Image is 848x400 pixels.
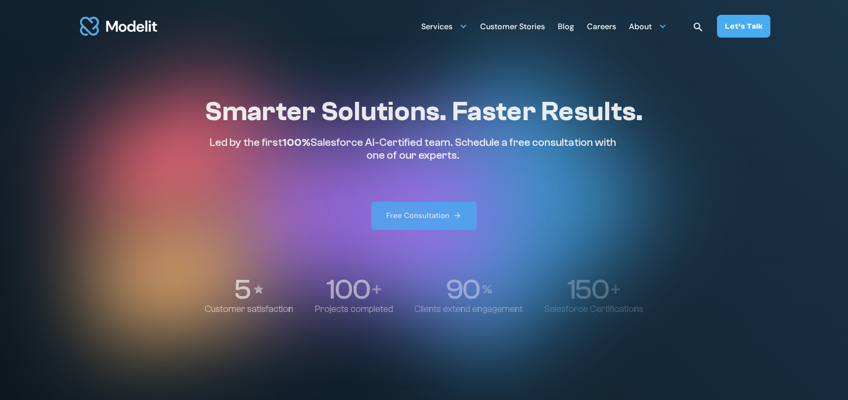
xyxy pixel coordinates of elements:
a: Careers [587,16,616,36]
h1: Smarter Solutions. Faster Results. [205,95,643,128]
img: modelit logo [78,11,159,42]
p: 150 [567,275,608,304]
p: Customer satisfaction [205,304,293,315]
p: Clients extend engagement [414,304,523,315]
a: Customer Stories [480,16,545,36]
a: Let’s Talk [717,15,770,38]
p: 100 [326,275,369,304]
div: Let’s Talk [725,21,762,32]
p: Projects completed [315,304,393,315]
p: Salesforce Certifications [544,304,643,315]
a: Free Consultation [371,202,477,230]
p: 90 [446,275,479,304]
p: Led by the first Salesforce AI-Certified team. Schedule a free consultation with one of our experts. [205,136,621,162]
div: Blog [558,18,574,37]
img: Stars [253,283,265,295]
span: 100% [282,136,311,149]
div: Free Consultation [386,211,449,221]
a: Blog [558,16,574,36]
div: About [629,16,667,36]
img: Plus [611,285,620,294]
div: About [629,18,652,37]
img: arrow right [453,211,462,220]
div: Customer Stories [480,18,545,37]
p: 5 [234,275,250,304]
img: Plus [372,285,381,294]
div: Services [421,18,452,37]
a: home [78,11,159,42]
div: Careers [587,18,616,37]
img: Percentage [482,285,492,294]
div: Services [421,16,467,36]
